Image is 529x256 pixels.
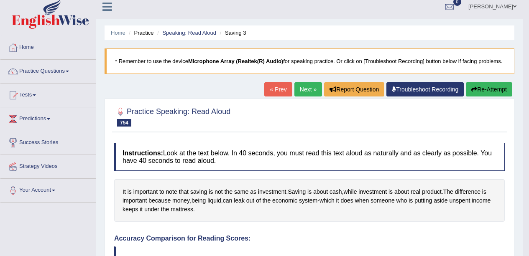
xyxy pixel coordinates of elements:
[455,188,480,196] span: Click to see word definition
[172,196,190,205] span: Click to see word definition
[192,196,206,205] span: Click to see word definition
[294,82,322,96] a: Next »
[144,205,159,214] span: Click to see word definition
[336,196,339,205] span: Click to see word definition
[344,188,357,196] span: Click to see word definition
[250,188,256,196] span: Click to see word definition
[215,188,222,196] span: Click to see word definition
[256,196,261,205] span: Click to see word definition
[449,196,470,205] span: Click to see word definition
[330,188,342,196] span: Click to see word definition
[128,188,132,196] span: Click to see word definition
[234,188,248,196] span: Click to see word definition
[324,82,384,96] button: Report Question
[0,179,96,200] a: Your Account
[114,143,505,171] h4: Look at the text below. In 40 seconds, you must read this text aloud as naturally and as clearly ...
[272,196,297,205] span: Click to see word definition
[148,196,171,205] span: Click to see word definition
[246,196,254,205] span: Click to see word definition
[114,235,505,242] h4: Accuracy Comparison for Reading Scores:
[0,155,96,176] a: Strategy Videos
[140,205,143,214] span: Click to see word definition
[114,106,230,127] h2: Practice Speaking: Read Aloud
[225,188,233,196] span: Click to see word definition
[0,84,96,104] a: Tests
[264,82,292,96] a: « Prev
[355,196,369,205] span: Click to see word definition
[307,188,312,196] span: Click to see word definition
[371,196,395,205] span: Click to see word definition
[409,196,413,205] span: Click to see word definition
[162,30,216,36] a: Speaking: Read Aloud
[159,188,164,196] span: Click to see word definition
[123,205,138,214] span: Click to see word definition
[207,196,221,205] span: Click to see word definition
[319,196,335,205] span: Click to see word definition
[313,188,328,196] span: Click to see word definition
[258,188,286,196] span: Click to see word definition
[482,188,486,196] span: Click to see word definition
[0,131,96,152] a: Success Stories
[123,196,147,205] span: Click to see word definition
[414,196,432,205] span: Click to see word definition
[123,188,126,196] span: Click to see word definition
[358,188,387,196] span: Click to see word definition
[0,60,96,81] a: Practice Questions
[434,196,447,205] span: Click to see word definition
[288,188,306,196] span: Click to see word definition
[411,188,420,196] span: Click to see word definition
[133,188,158,196] span: Click to see word definition
[111,30,125,36] a: Home
[209,188,213,196] span: Click to see word definition
[443,188,453,196] span: Click to see word definition
[117,119,131,127] span: 754
[190,188,207,196] span: Click to see word definition
[114,179,505,222] div: . , . , , - .
[396,196,407,205] span: Click to see word definition
[161,205,169,214] span: Click to see word definition
[179,188,189,196] span: Click to see word definition
[218,29,246,37] li: Saving 3
[341,196,353,205] span: Click to see word definition
[166,188,177,196] span: Click to see word definition
[422,188,442,196] span: Click to see word definition
[263,196,271,205] span: Click to see word definition
[394,188,409,196] span: Click to see word definition
[386,82,464,96] a: Troubleshoot Recording
[188,58,283,64] b: Microphone Array (Realtek(R) Audio)
[105,48,514,74] blockquote: * Remember to use the device for speaking practice. Or click on [Troubleshoot Recording] button b...
[127,29,153,37] li: Practice
[388,188,393,196] span: Click to see word definition
[299,196,317,205] span: Click to see word definition
[171,205,193,214] span: Click to see word definition
[472,196,491,205] span: Click to see word definition
[466,82,512,96] button: Re-Attempt
[123,150,163,157] b: Instructions:
[234,196,245,205] span: Click to see word definition
[0,36,96,57] a: Home
[223,196,233,205] span: Click to see word definition
[0,107,96,128] a: Predictions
